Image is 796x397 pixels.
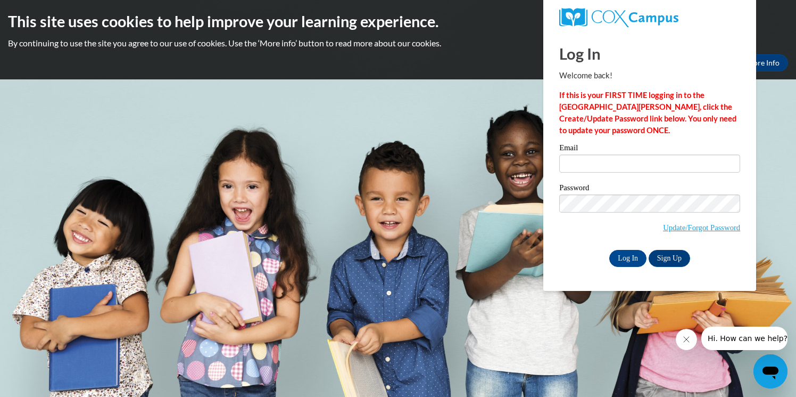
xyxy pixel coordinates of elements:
strong: If this is your FIRST TIME logging in to the [GEOGRAPHIC_DATA][PERSON_NAME], click the Create/Upd... [559,91,736,135]
p: Welcome back! [559,70,740,82]
iframe: Message from company [701,327,787,350]
img: COX Campus [559,8,678,27]
label: Password [559,184,740,195]
a: Sign Up [649,250,690,267]
h2: This site uses cookies to help improve your learning experience. [8,11,788,32]
p: By continuing to use the site you agree to our use of cookies. Use the ‘More info’ button to read... [8,37,788,49]
a: Update/Forgot Password [663,223,740,232]
h1: Log In [559,43,740,64]
input: Log In [609,250,646,267]
a: More Info [738,54,788,71]
label: Email [559,144,740,155]
iframe: Button to launch messaging window [753,354,787,388]
iframe: Close message [676,329,697,350]
a: COX Campus [559,8,740,27]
